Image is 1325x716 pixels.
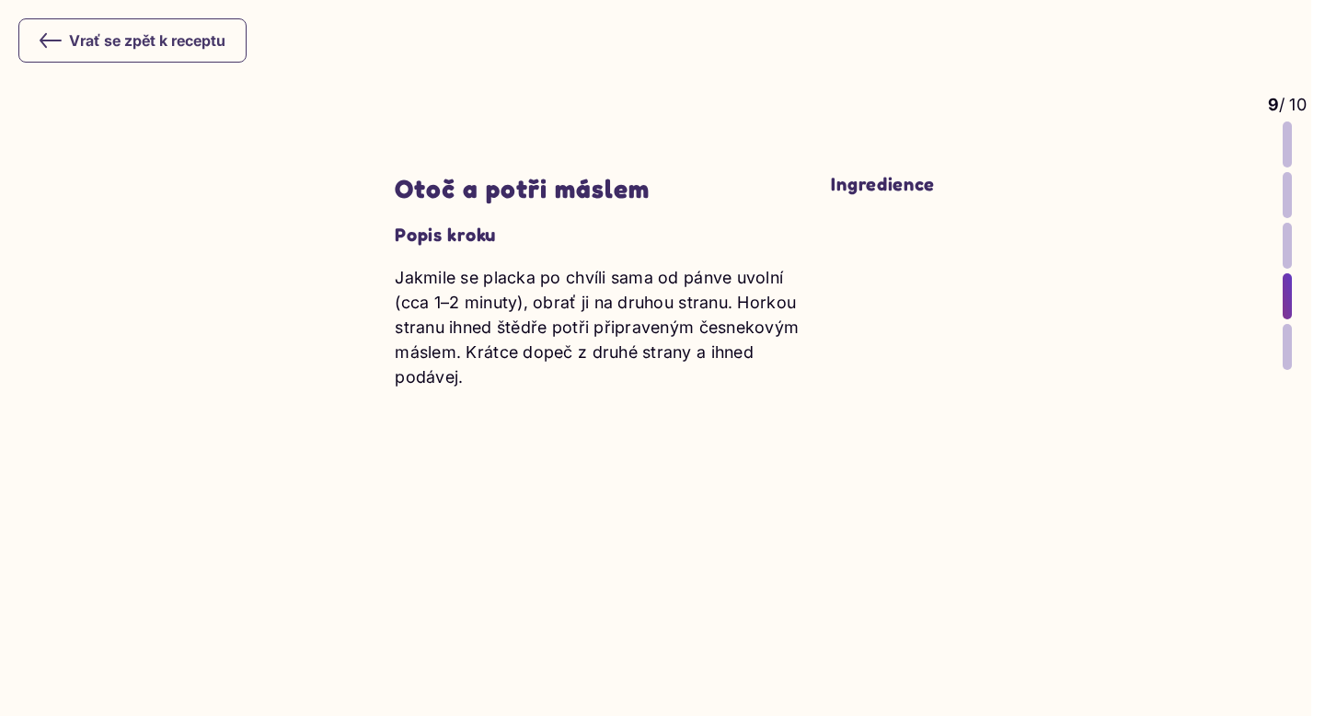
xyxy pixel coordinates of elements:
h3: Popis kroku [395,224,812,247]
button: Vrať se zpět k receptu [18,18,247,63]
span: 9 [1268,95,1279,114]
p: Jakmile se placka po chvíli sama od pánve uvolní (cca 1–2 minuty), obrať ji na druhou stranu. Hor... [395,265,812,389]
h3: Ingredience [831,173,1249,196]
div: Vrať se zpět k receptu [40,29,225,52]
p: / 10 [1268,92,1307,117]
h2: Otoč a potři máslem [395,173,812,205]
